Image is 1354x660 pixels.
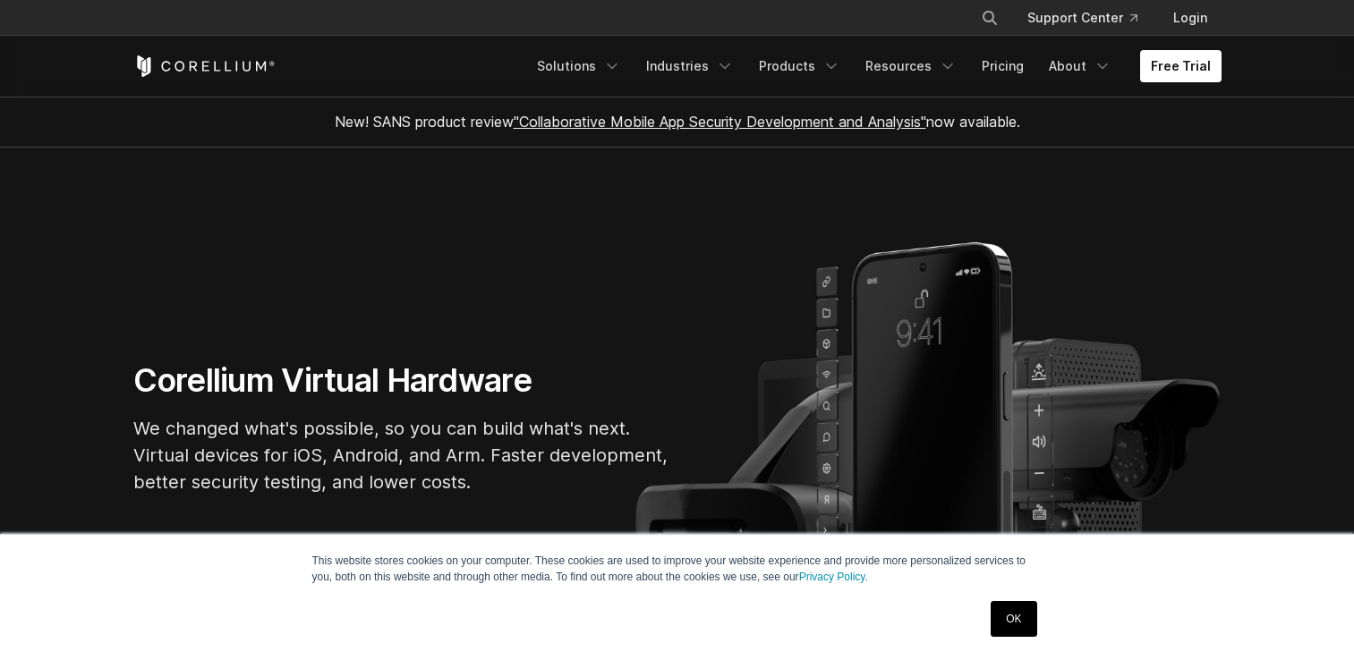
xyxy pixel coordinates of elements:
[1140,50,1222,82] a: Free Trial
[1038,50,1122,82] a: About
[335,113,1020,131] span: New! SANS product review now available.
[312,553,1043,585] p: This website stores cookies on your computer. These cookies are used to improve your website expe...
[799,571,868,583] a: Privacy Policy.
[133,55,276,77] a: Corellium Home
[959,2,1222,34] div: Navigation Menu
[514,113,926,131] a: "Collaborative Mobile App Security Development and Analysis"
[991,601,1036,637] a: OK
[133,415,670,495] p: We changed what's possible, so you can build what's next. Virtual devices for iOS, Android, and A...
[1013,2,1152,34] a: Support Center
[526,50,632,82] a: Solutions
[855,50,967,82] a: Resources
[133,360,670,401] h1: Corellium Virtual Hardware
[974,2,1006,34] button: Search
[1159,2,1222,34] a: Login
[526,50,1222,82] div: Navigation Menu
[635,50,745,82] a: Industries
[748,50,851,82] a: Products
[971,50,1035,82] a: Pricing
